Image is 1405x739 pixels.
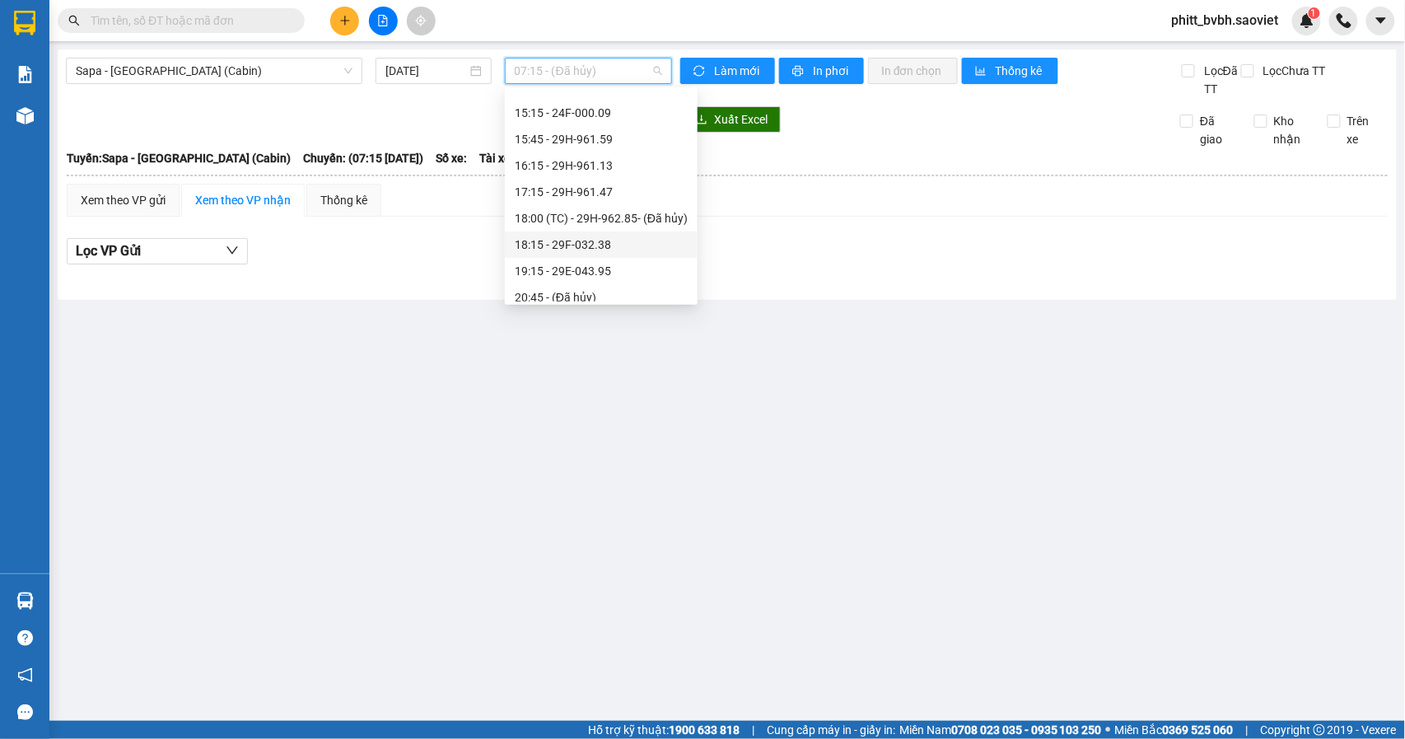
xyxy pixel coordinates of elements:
div: 16:15 - 29H-961.13 [515,157,688,175]
input: 12/08/2025 [385,62,467,80]
span: search [68,15,80,26]
button: bar-chartThống kê [962,58,1058,84]
img: logo-vxr [14,11,35,35]
span: message [17,704,33,720]
button: file-add [369,7,398,35]
span: phitt_bvbh.saoviet [1159,10,1292,30]
span: | [1246,721,1249,739]
div: 19:15 - 29E-043.95 [515,262,688,280]
span: Lọc VP Gửi [76,241,141,261]
button: printerIn phơi [779,58,864,84]
span: 1 [1311,7,1317,19]
span: Chuyến: (07:15 [DATE]) [303,149,423,167]
img: phone-icon [1337,13,1351,28]
span: | [752,721,754,739]
span: aim [415,15,427,26]
span: file-add [377,15,389,26]
div: 15:45 - 29H-961.59 [515,130,688,148]
span: caret-down [1374,13,1389,28]
span: down [226,244,239,257]
div: 17:15 - 29H-961.47 [515,183,688,201]
span: copyright [1314,724,1325,736]
button: In đơn chọn [868,58,958,84]
span: plus [339,15,351,26]
span: In phơi [813,62,851,80]
img: icon-new-feature [1300,13,1314,28]
span: Thống kê [996,62,1045,80]
span: Làm mới [714,62,762,80]
span: Sapa - Hà Nội (Cabin) [76,58,352,83]
div: Xem theo VP nhận [195,191,291,209]
img: solution-icon [16,66,34,83]
span: Kho nhận [1267,112,1315,148]
div: 15:15 - 24F-000.09 [515,104,688,122]
span: notification [17,667,33,683]
span: ⚪️ [1106,727,1111,733]
span: printer [792,65,806,78]
img: warehouse-icon [16,107,34,124]
span: Miền Bắc [1115,721,1234,739]
span: bar-chart [975,65,989,78]
strong: 0369 525 060 [1163,723,1234,737]
button: caret-down [1366,7,1395,35]
span: Trên xe [1341,112,1389,148]
button: downloadXuất Excel [683,106,781,133]
span: Đã giao [1193,112,1241,148]
button: aim [407,7,436,35]
strong: 0708 023 035 - 0935 103 250 [951,723,1102,737]
span: 07:15 - (Đã hủy) [515,58,662,83]
div: 18:15 - 29F-032.38 [515,236,688,254]
button: plus [330,7,359,35]
span: Số xe: [436,149,467,167]
b: Tuyến: Sapa - [GEOGRAPHIC_DATA] (Cabin) [67,152,291,165]
button: syncLàm mới [680,58,775,84]
sup: 1 [1309,7,1320,19]
div: Thống kê [320,191,367,209]
span: Lọc Đã TT [1197,62,1241,98]
span: sync [693,65,707,78]
span: question-circle [17,630,33,646]
span: Lọc Chưa TT [1257,62,1328,80]
button: Lọc VP Gửi [67,238,248,264]
img: warehouse-icon [16,592,34,610]
div: 18:00 (TC) - 29H-962.85 - (Đã hủy) [515,209,688,227]
div: Xem theo VP gửi [81,191,166,209]
span: Cung cấp máy in - giấy in: [767,721,895,739]
div: 20:45 - (Đã hủy) [515,288,688,306]
span: Miền Nam [899,721,1102,739]
span: Tài xế: [479,149,514,167]
input: Tìm tên, số ĐT hoặc mã đơn [91,12,285,30]
strong: 1900 633 818 [669,723,740,737]
span: Hỗ trợ kỹ thuật: [588,721,740,739]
